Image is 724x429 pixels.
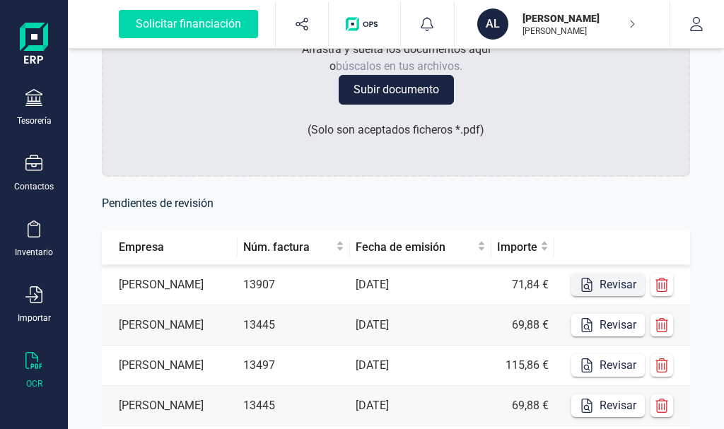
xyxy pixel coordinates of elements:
[102,1,275,47] button: Solicitar financiación
[512,318,549,331] span: 69,88 €
[302,41,491,75] p: Arrastra y suelta los documentos aquí o
[102,346,238,386] td: [PERSON_NAME]
[350,346,492,386] td: [DATE]
[308,122,484,139] p: ( Solo son aceptados ficheros * .pdf )
[15,247,53,258] div: Inventario
[119,10,258,38] div: Solicitar financiación
[477,8,508,40] div: AL
[472,1,653,47] button: AL[PERSON_NAME][PERSON_NAME]
[522,11,636,25] p: [PERSON_NAME]
[102,194,690,213] h6: Pendientes de revisión
[18,312,51,324] div: Importar
[571,354,645,377] button: Revisar
[497,239,537,256] span: Importe
[17,115,52,127] div: Tesorería
[506,358,549,372] span: 115,86 €
[350,265,492,305] td: [DATE]
[102,386,238,426] td: [PERSON_NAME]
[26,378,42,389] div: OCR
[571,314,645,336] button: Revisar
[20,23,48,68] img: Logo Finanedi
[346,17,383,31] img: Logo de OPS
[522,25,636,37] p: [PERSON_NAME]
[571,274,645,296] button: Revisar
[571,394,645,417] button: Revisar
[102,230,238,265] th: Empresa
[102,305,238,346] td: [PERSON_NAME]
[356,239,475,256] span: Fecha de emisión
[243,239,333,256] span: Núm. factura
[512,399,549,412] span: 69,88 €
[337,1,392,47] button: Logo de OPS
[512,278,549,291] span: 71,84 €
[339,75,454,105] button: Subir documento
[350,386,492,426] td: [DATE]
[14,181,54,192] div: Contactos
[238,386,350,426] td: 13445
[336,59,462,73] span: búscalos en tus archivos.
[238,265,350,305] td: 13907
[238,305,350,346] td: 13445
[350,305,492,346] td: [DATE]
[238,346,350,386] td: 13497
[102,265,238,305] td: [PERSON_NAME]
